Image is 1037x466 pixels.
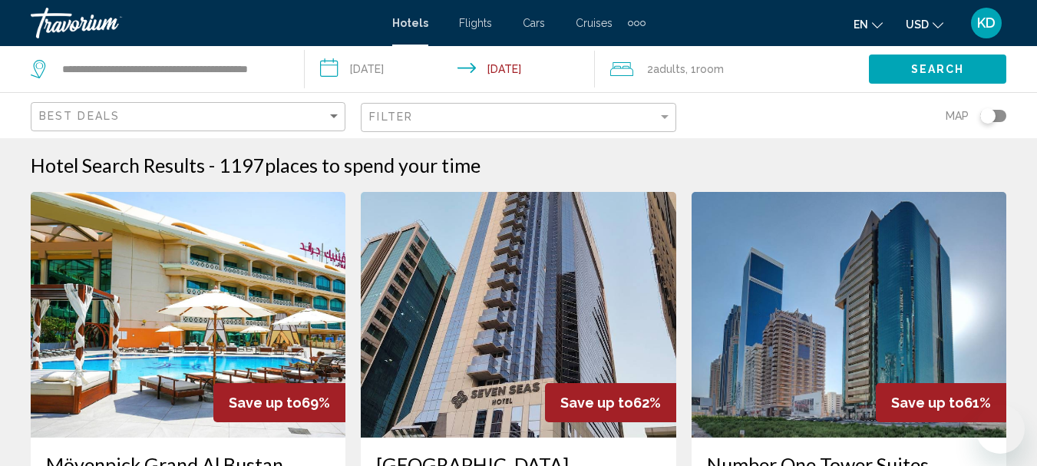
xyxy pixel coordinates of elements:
[39,110,120,122] span: Best Deals
[685,58,724,80] span: , 1
[545,383,676,422] div: 62%
[39,111,341,124] mat-select: Sort by
[595,46,869,92] button: Travelers: 2 adults, 0 children
[692,192,1006,438] img: Hotel image
[946,105,969,127] span: Map
[31,8,377,38] a: Travorium
[560,395,633,411] span: Save up to
[906,18,929,31] span: USD
[969,109,1006,123] button: Toggle map
[976,405,1025,454] iframe: Кнопка запуска окна обмена сообщениями
[906,13,943,35] button: Change currency
[219,154,481,177] h2: 1197
[869,55,1006,83] button: Search
[213,383,345,422] div: 69%
[369,111,413,123] span: Filter
[653,63,685,75] span: Adults
[392,17,428,29] a: Hotels
[229,395,302,411] span: Save up to
[576,17,613,29] a: Cruises
[977,15,996,31] span: KD
[876,383,1006,422] div: 61%
[911,64,965,76] span: Search
[891,395,964,411] span: Save up to
[966,7,1006,39] button: User Menu
[31,154,205,177] h1: Hotel Search Results
[628,11,646,35] button: Extra navigation items
[854,13,883,35] button: Change language
[209,154,215,177] span: -
[31,192,345,438] img: Hotel image
[265,154,481,177] span: places to spend your time
[361,192,675,438] img: Hotel image
[854,18,868,31] span: en
[696,63,724,75] span: Room
[361,102,675,134] button: Filter
[305,46,594,92] button: Check-in date: Dec 14, 2025 Check-out date: Dec 18, 2025
[647,58,685,80] span: 2
[523,17,545,29] a: Cars
[459,17,492,29] a: Flights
